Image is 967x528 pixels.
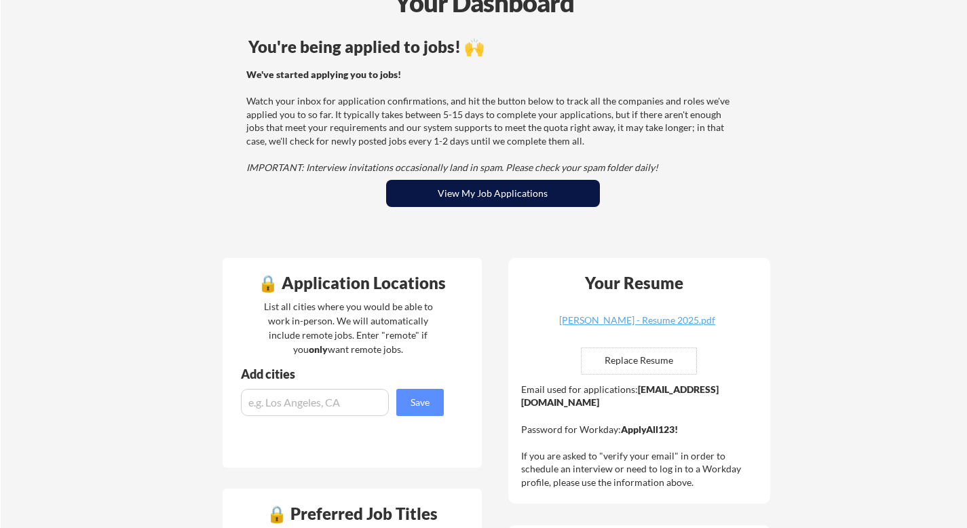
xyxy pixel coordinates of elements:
[567,275,702,291] div: Your Resume
[246,68,736,174] div: Watch your inbox for application confirmations, and hit the button below to track all the compani...
[226,275,478,291] div: 🔒 Application Locations
[521,383,761,489] div: Email used for applications: Password for Workday: If you are asked to "verify your email" in ord...
[255,299,442,356] div: List all cities where you would be able to work in-person. We will automatically include remote j...
[556,316,718,325] div: [PERSON_NAME] - Resume 2025.pdf
[226,506,478,522] div: 🔒 Preferred Job Titles
[396,389,444,416] button: Save
[386,180,600,207] button: View My Job Applications
[241,389,389,416] input: e.g. Los Angeles, CA
[246,69,401,80] strong: We've started applying you to jobs!
[621,423,678,435] strong: ApplyAll123!
[241,368,447,380] div: Add cities
[246,162,658,173] em: IMPORTANT: Interview invitations occasionally land in spam. Please check your spam folder daily!
[248,39,738,55] div: You're being applied to jobs! 🙌
[556,316,718,337] a: [PERSON_NAME] - Resume 2025.pdf
[521,383,719,409] strong: [EMAIL_ADDRESS][DOMAIN_NAME]
[309,343,328,355] strong: only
